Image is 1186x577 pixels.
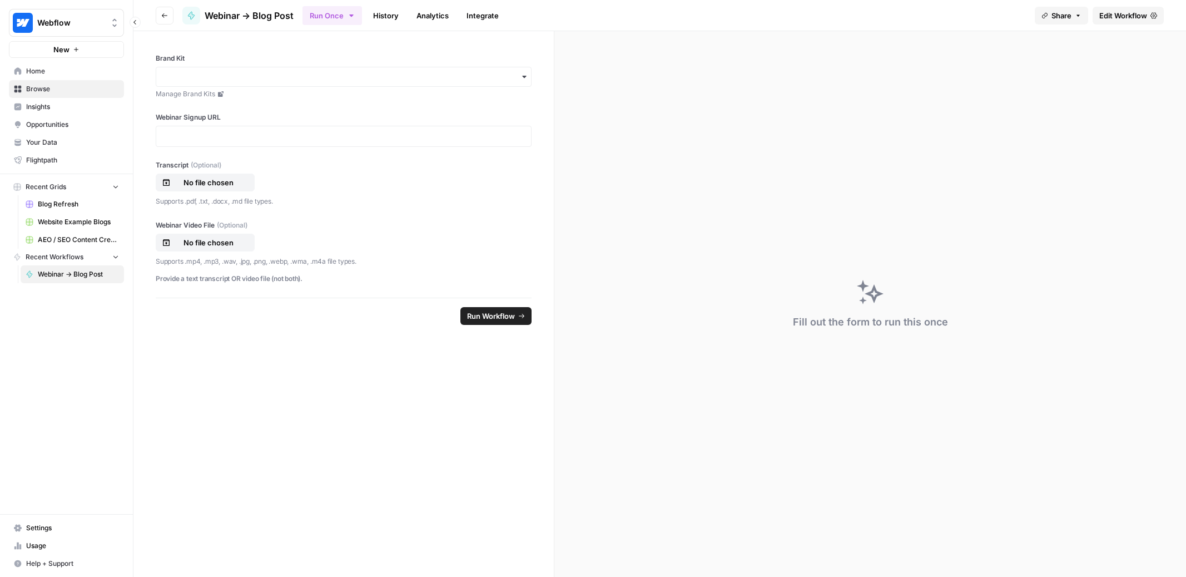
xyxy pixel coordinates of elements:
span: Settings [26,523,119,533]
span: Recent Workflows [26,252,83,262]
button: New [9,41,124,58]
button: Run Once [302,6,362,25]
span: Flightpath [26,155,119,165]
span: Insights [26,102,119,112]
a: Blog Refresh [21,195,124,213]
a: Manage Brand Kits [156,89,532,99]
a: Opportunities [9,116,124,134]
span: (Optional) [191,160,221,170]
a: Webinar -> Blog Post [182,7,294,24]
a: Usage [9,537,124,555]
span: Website Example Blogs [38,217,119,227]
a: Edit Workflow [1093,7,1164,24]
label: Webinar Signup URL [156,112,532,122]
span: Usage [26,541,119,551]
a: AEO / SEO Content Creation [21,231,124,249]
a: Insights [9,98,124,116]
a: Flightpath [9,151,124,169]
button: Help + Support [9,555,124,573]
a: History [366,7,405,24]
button: No file chosen [156,234,255,251]
a: Browse [9,80,124,98]
span: Help + Support [26,559,119,569]
label: Webinar Video File [156,220,532,230]
button: Run Workflow [460,307,532,325]
span: AEO / SEO Content Creation [38,235,119,245]
span: Browse [26,84,119,94]
div: Fill out the form to run this once [793,314,948,330]
span: Your Data [26,137,119,147]
a: Your Data [9,134,124,151]
span: Webinar -> Blog Post [38,269,119,279]
a: Integrate [460,7,505,24]
img: Webflow Logo [13,13,33,33]
a: Webinar -> Blog Post [21,265,124,283]
span: Webinar -> Blog Post [205,9,294,22]
span: Run Workflow [467,310,515,322]
label: Brand Kit [156,53,532,63]
button: Share [1035,7,1088,24]
button: No file chosen [156,174,255,191]
span: Blog Refresh [38,199,119,209]
a: Website Example Blogs [21,213,124,231]
label: Transcript [156,160,532,170]
p: Supports .mp4, .mp3, .wav, .jpg, .png, .webp, .wma, .m4a file types. [156,256,532,267]
button: Recent Grids [9,179,124,195]
span: Edit Workflow [1099,10,1147,21]
button: Workspace: Webflow [9,9,124,37]
a: Home [9,62,124,80]
span: Opportunities [26,120,119,130]
a: Analytics [410,7,455,24]
strong: Provide a text transcript OR video file (not both). [156,274,302,283]
a: Settings [9,519,124,537]
p: No file chosen [173,237,244,248]
span: New [53,44,70,55]
span: Recent Grids [26,182,66,192]
span: Home [26,66,119,76]
span: (Optional) [217,220,247,230]
p: Supports .pdf, .txt, .docx, .md file types. [156,196,532,207]
p: No file chosen [173,177,244,188]
button: Recent Workflows [9,249,124,265]
span: Share [1051,10,1071,21]
span: Webflow [37,17,105,28]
